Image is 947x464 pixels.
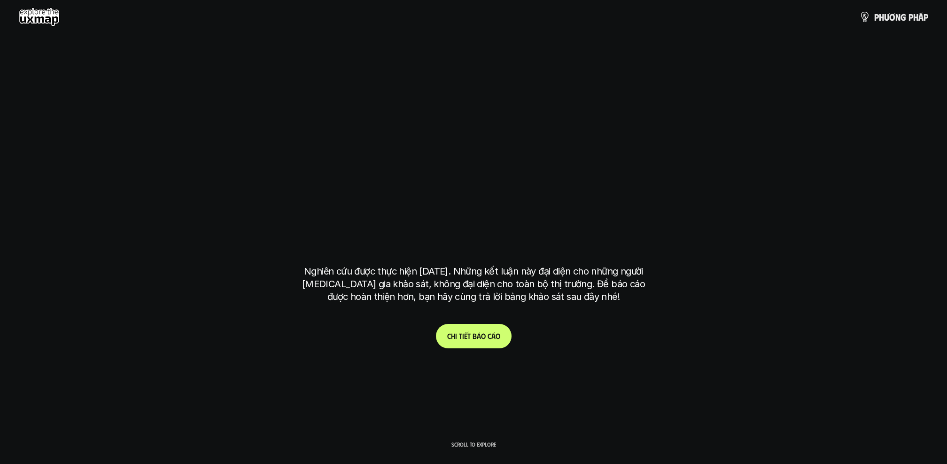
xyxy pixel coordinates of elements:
span: p [874,12,879,22]
span: h [451,331,455,340]
h6: Kết quả nghiên cứu [441,107,512,118]
p: Nghiên cứu được thực hiện [DATE]. Những kết luận này đại diện cho những người [MEDICAL_DATA] gia ... [297,265,650,303]
h1: phạm vi công việc của [302,131,645,170]
span: á [477,331,481,340]
span: t [459,331,462,340]
a: phươngpháp [859,8,928,26]
span: o [496,331,500,340]
span: t [467,331,471,340]
span: p [924,12,928,22]
h1: tại [GEOGRAPHIC_DATA] [306,205,641,244]
span: ế [464,331,467,340]
span: h [879,12,884,22]
span: á [918,12,924,22]
span: á [491,331,496,340]
span: n [895,12,900,22]
span: o [481,331,486,340]
span: i [455,331,457,340]
a: Chitiếtbáocáo [436,324,512,348]
span: b [473,331,477,340]
span: ư [884,12,889,22]
span: p [908,12,913,22]
span: h [913,12,918,22]
span: i [462,331,464,340]
span: C [447,331,451,340]
p: Scroll to explore [451,441,496,448]
span: g [900,12,906,22]
span: ơ [889,12,895,22]
span: c [488,331,491,340]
